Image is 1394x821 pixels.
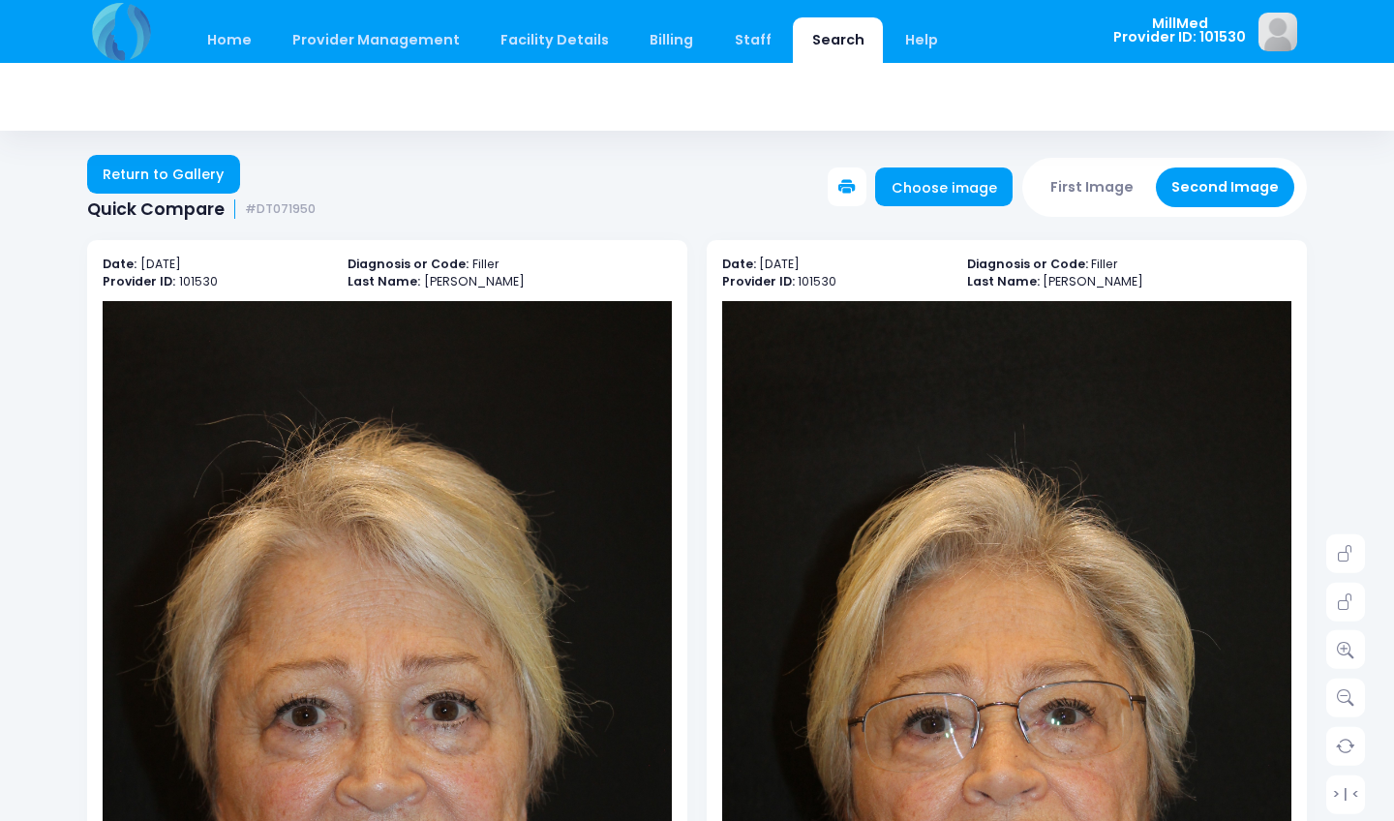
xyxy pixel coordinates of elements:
b: Provider ID: [103,273,175,289]
b: Diagnosis or Code: [967,256,1088,272]
button: Second Image [1156,167,1295,207]
p: 101530 [103,273,329,291]
a: > | < [1326,775,1365,813]
a: Search [793,17,883,63]
a: Provider Management [273,17,478,63]
a: Return to Gallery [87,155,240,194]
a: Staff [715,17,790,63]
a: Choose image [875,167,1013,206]
img: image [1258,13,1297,51]
p: [DATE] [103,256,329,274]
b: Date: [722,256,756,272]
a: Help [887,17,957,63]
b: Date: [103,256,136,272]
span: MillMed Provider ID: 101530 [1113,16,1246,45]
p: [PERSON_NAME] [348,273,672,291]
a: Billing [631,17,712,63]
small: #DT071950 [245,202,316,217]
p: 101530 [722,273,949,291]
p: Filler [967,256,1291,274]
a: Facility Details [482,17,628,63]
p: Filler [348,256,672,274]
p: [PERSON_NAME] [967,273,1291,291]
b: Last Name: [967,273,1040,289]
a: Home [188,17,270,63]
span: Quick Compare [87,199,225,220]
button: First Image [1035,167,1150,207]
b: Provider ID: [722,273,795,289]
p: [DATE] [722,256,949,274]
b: Diagnosis or Code: [348,256,469,272]
b: Last Name: [348,273,420,289]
